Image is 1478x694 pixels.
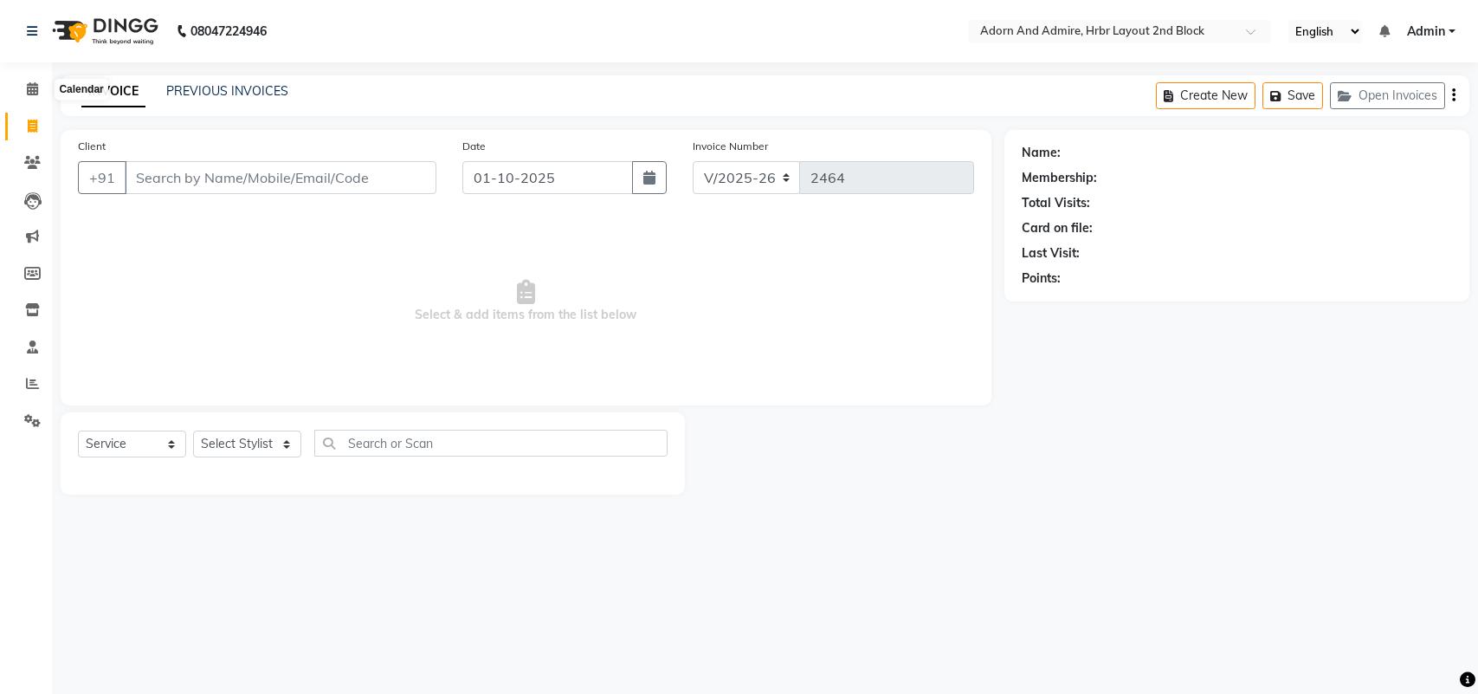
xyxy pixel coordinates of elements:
[190,7,267,55] b: 08047224946
[693,139,768,154] label: Invoice Number
[78,139,106,154] label: Client
[314,430,668,457] input: Search or Scan
[166,83,288,99] a: PREVIOUS INVOICES
[78,161,126,194] button: +91
[1022,194,1090,212] div: Total Visits:
[1330,82,1445,109] button: Open Invoices
[44,7,163,55] img: logo
[1262,82,1323,109] button: Save
[1407,23,1445,41] span: Admin
[462,139,486,154] label: Date
[1022,269,1061,288] div: Points:
[1022,219,1093,237] div: Card on file:
[55,80,107,101] div: Calendar
[78,215,974,388] span: Select & add items from the list below
[125,161,436,194] input: Search by Name/Mobile/Email/Code
[1022,144,1061,162] div: Name:
[1156,82,1255,109] button: Create New
[1022,169,1097,187] div: Membership:
[1022,244,1080,263] div: Last Visit:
